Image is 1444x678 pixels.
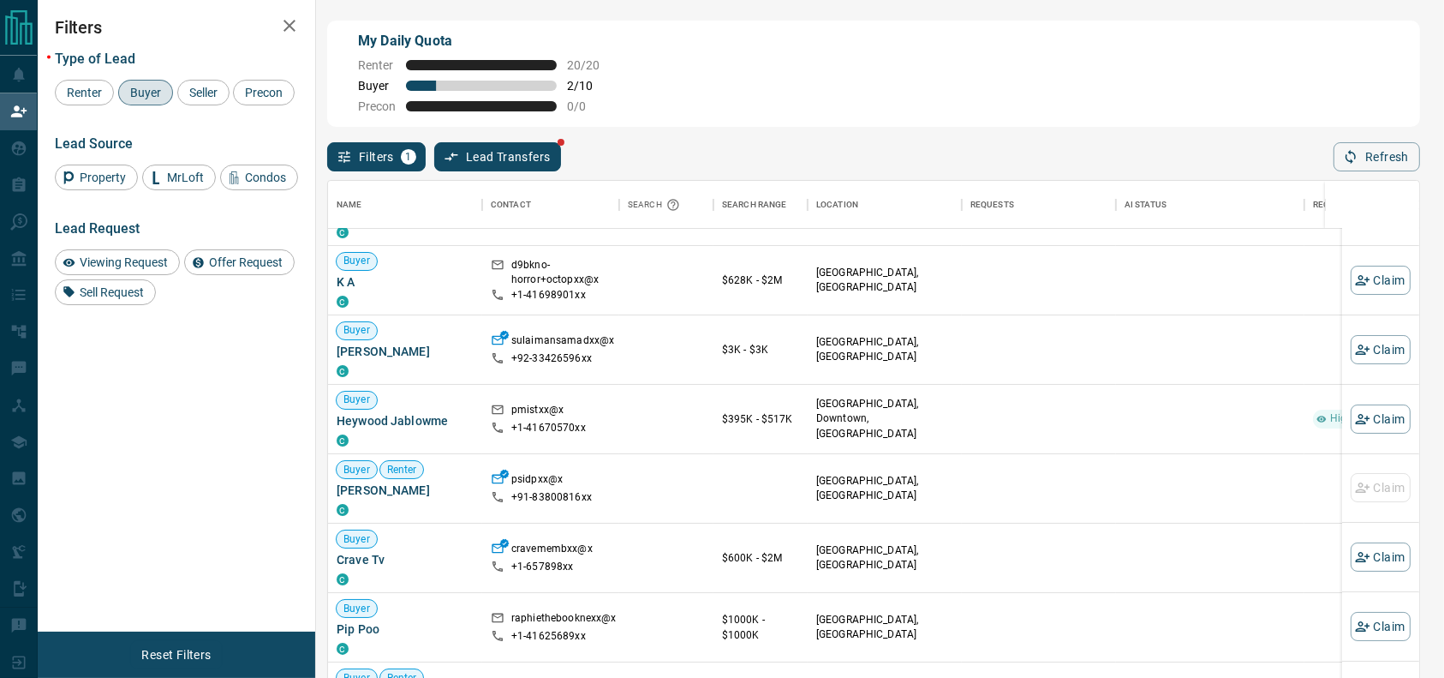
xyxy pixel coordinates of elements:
[511,421,586,435] p: +1- 41670570xx
[722,181,787,229] div: Search Range
[337,643,349,655] div: condos.ca
[337,226,349,238] div: condos.ca
[337,532,377,547] span: Buyer
[816,397,953,441] p: [GEOGRAPHIC_DATA], Downtown, [GEOGRAPHIC_DATA]
[1351,335,1411,364] button: Claim
[358,31,605,51] p: My Daily Quota
[358,99,396,113] span: Precon
[816,474,953,503] p: [GEOGRAPHIC_DATA], [GEOGRAPHIC_DATA]
[816,543,953,573] p: [GEOGRAPHIC_DATA], [GEOGRAPHIC_DATA]
[55,135,133,152] span: Lead Source
[233,80,295,105] div: Precon
[567,79,605,93] span: 2 / 10
[337,412,474,429] span: Heywood Jablowme
[337,602,377,616] span: Buyer
[511,403,564,421] p: pmistxx@x
[511,472,563,490] p: psidpxx@x
[511,542,593,560] p: cravemembxx@x
[337,181,362,229] div: Name
[722,273,799,288] p: $628K - $2M
[511,629,586,644] p: +1- 41625689xx
[816,613,953,642] p: [GEOGRAPHIC_DATA], [GEOGRAPHIC_DATA]
[239,86,289,99] span: Precon
[380,463,424,477] span: Renter
[337,254,377,268] span: Buyer
[403,151,415,163] span: 1
[55,220,140,237] span: Lead Request
[567,58,605,72] span: 20 / 20
[337,273,474,291] span: K A
[337,482,474,499] span: [PERSON_NAME]
[1351,266,1411,295] button: Claim
[1334,142,1420,171] button: Refresh
[61,86,108,99] span: Renter
[337,435,349,447] div: condos.ca
[491,181,531,229] div: Contact
[511,490,592,505] p: +91- 83800816xx
[74,171,132,184] span: Property
[327,142,426,171] button: Filters1
[55,51,135,67] span: Type of Lead
[203,255,289,269] span: Offer Request
[183,86,224,99] span: Seller
[511,333,614,351] p: sulaimansamadxx@x
[511,351,592,366] p: +92- 33426596xx
[142,165,216,190] div: MrLoft
[337,365,349,377] div: condos.ca
[337,393,377,407] span: Buyer
[1351,612,1411,641] button: Claim
[161,171,210,184] span: MrLoft
[511,288,586,303] p: +1- 41698901xx
[337,504,349,516] div: condos.ca
[722,612,799,643] p: $1000K - $1000K
[722,550,799,566] p: $600K - $2M
[808,181,962,229] div: Location
[184,249,295,275] div: Offer Request
[337,551,474,568] span: Crave Tv
[1323,411,1398,426] span: High Interest
[816,266,953,295] p: [GEOGRAPHIC_DATA], [GEOGRAPHIC_DATA]
[328,181,482,229] div: Name
[1351,405,1411,434] button: Claim
[337,573,349,585] div: condos.ca
[55,165,138,190] div: Property
[1351,543,1411,572] button: Claim
[482,181,619,229] div: Contact
[713,181,808,229] div: Search Range
[722,342,799,357] p: $3K - $3K
[220,165,298,190] div: Condos
[434,142,562,171] button: Lead Transfers
[722,411,799,427] p: $395K - $517K
[628,181,684,229] div: Search
[337,621,474,638] span: Pip Poo
[337,343,474,360] span: [PERSON_NAME]
[55,249,180,275] div: Viewing Request
[816,335,953,364] p: [GEOGRAPHIC_DATA], [GEOGRAPHIC_DATA]
[55,17,298,38] h2: Filters
[55,80,114,105] div: Renter
[130,640,222,669] button: Reset Filters
[511,611,616,629] p: raphiethebooknexx@x
[124,86,167,99] span: Buyer
[1125,181,1167,229] div: AI Status
[337,296,349,308] div: condos.ca
[970,181,1014,229] div: Requests
[511,258,611,287] p: d9bkno-horror+octopxx@x
[177,80,230,105] div: Seller
[1116,181,1304,229] div: AI Status
[239,171,292,184] span: Condos
[511,560,573,574] p: +1- 657898xx
[358,79,396,93] span: Buyer
[567,99,605,113] span: 0 / 0
[816,181,858,229] div: Location
[337,323,377,338] span: Buyer
[358,58,396,72] span: Renter
[74,285,150,299] span: Sell Request
[55,279,156,305] div: Sell Request
[962,181,1116,229] div: Requests
[337,463,377,477] span: Buyer
[118,80,173,105] div: Buyer
[74,255,174,269] span: Viewing Request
